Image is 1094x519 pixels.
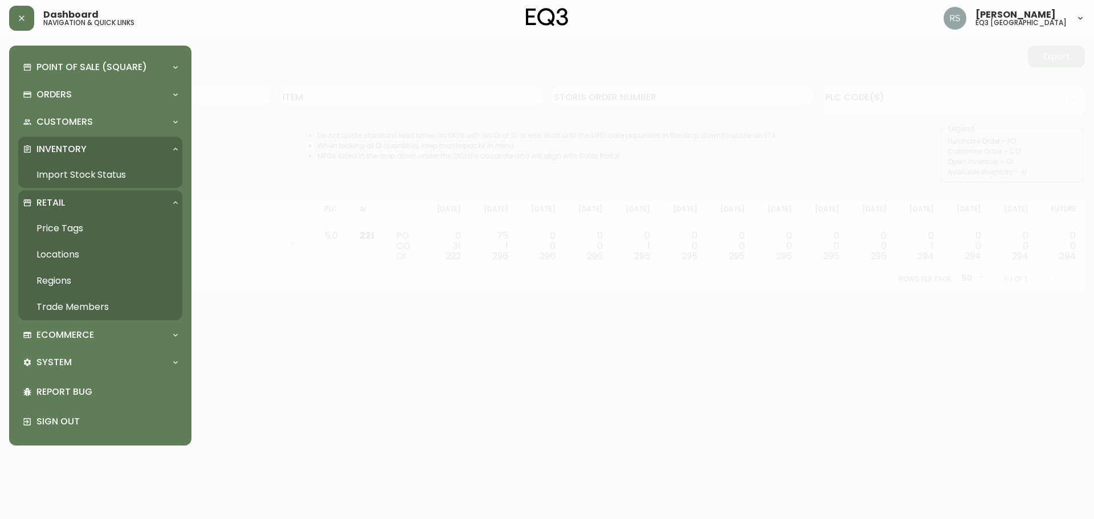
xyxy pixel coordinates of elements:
p: System [36,356,72,369]
p: Report Bug [36,386,178,398]
div: Orders [18,82,182,107]
img: 8fb1f8d3fb383d4dec505d07320bdde0 [944,7,966,30]
p: Retail [36,197,65,209]
span: [PERSON_NAME] [975,10,1056,19]
p: Orders [36,88,72,101]
a: Locations [18,242,182,268]
div: Report Bug [18,377,182,407]
h5: navigation & quick links [43,19,134,26]
a: Regions [18,268,182,294]
p: Ecommerce [36,329,94,341]
a: Trade Members [18,294,182,320]
img: logo [526,8,568,26]
p: Customers [36,116,93,128]
div: Retail [18,190,182,215]
a: Import Stock Status [18,162,182,188]
div: System [18,350,182,375]
div: Customers [18,109,182,134]
div: Inventory [18,137,182,162]
p: Inventory [36,143,87,156]
div: Ecommerce [18,322,182,348]
div: Sign Out [18,407,182,436]
a: Price Tags [18,215,182,242]
p: Sign Out [36,415,178,428]
h5: eq3 [GEOGRAPHIC_DATA] [975,19,1067,26]
span: Dashboard [43,10,99,19]
div: Point of Sale (Square) [18,55,182,80]
p: Point of Sale (Square) [36,61,147,73]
